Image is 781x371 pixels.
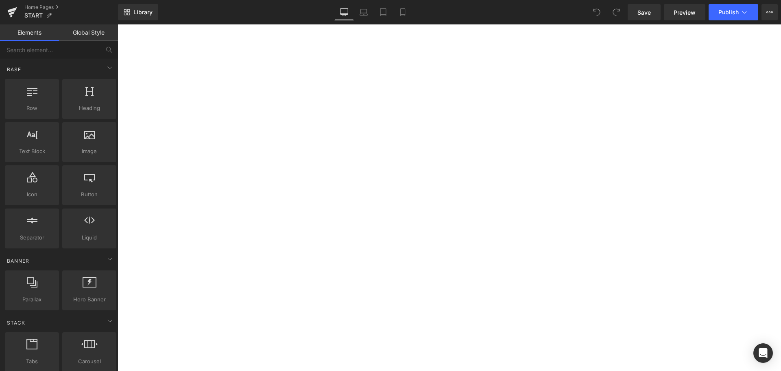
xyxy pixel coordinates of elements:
span: Banner [6,257,30,265]
span: Row [7,104,57,112]
span: Base [6,66,22,73]
span: Tabs [7,357,57,366]
button: Undo [589,4,605,20]
a: Laptop [354,4,373,20]
span: Publish [718,9,739,15]
span: Hero Banner [65,295,114,304]
span: Liquid [65,233,114,242]
button: Redo [608,4,624,20]
span: Button [65,190,114,199]
span: Parallax [7,295,57,304]
a: New Library [118,4,158,20]
span: Image [65,147,114,156]
span: Preview [674,8,696,17]
a: Tablet [373,4,393,20]
a: Global Style [59,24,118,41]
span: Carousel [65,357,114,366]
button: Publish [709,4,758,20]
span: Icon [7,190,57,199]
a: Preview [664,4,705,20]
span: Heading [65,104,114,112]
div: Open Intercom Messenger [753,343,773,363]
button: More [761,4,778,20]
span: Separator [7,233,57,242]
a: Home Pages [24,4,118,11]
span: Save [637,8,651,17]
span: Text Block [7,147,57,156]
a: Desktop [334,4,354,20]
span: START [24,12,43,19]
span: Library [133,9,153,16]
span: Stack [6,319,26,327]
a: Mobile [393,4,412,20]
